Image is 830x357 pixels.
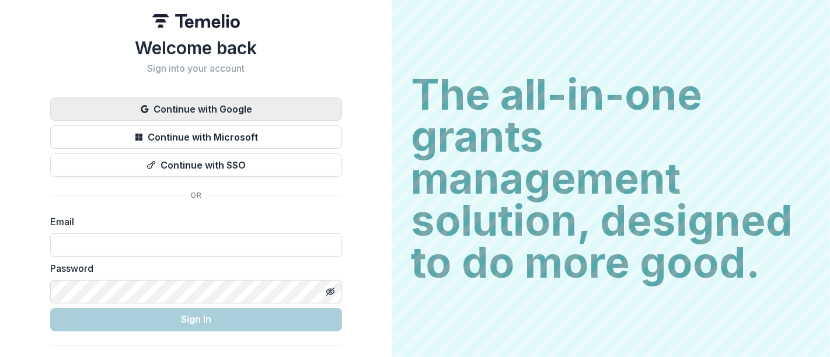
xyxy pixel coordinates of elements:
[50,153,342,177] button: Continue with SSO
[50,308,342,331] button: Sign In
[50,125,342,149] button: Continue with Microsoft
[321,282,340,301] button: Toggle password visibility
[152,14,240,28] img: Temelio
[50,37,342,58] h1: Welcome back
[50,215,335,229] label: Email
[50,97,342,121] button: Continue with Google
[50,63,342,74] h2: Sign into your account
[50,261,335,275] label: Password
